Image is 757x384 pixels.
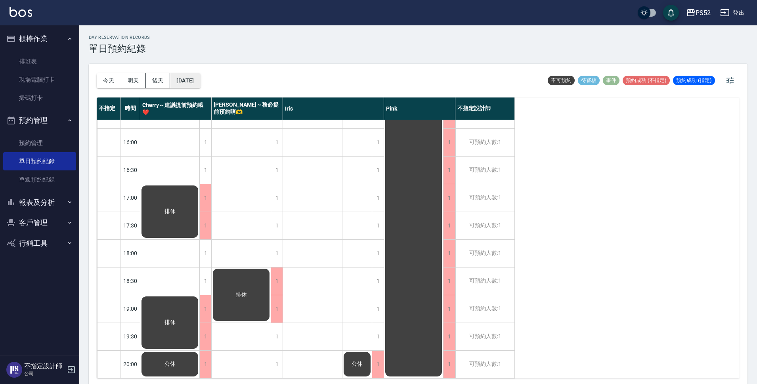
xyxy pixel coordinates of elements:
div: 1 [372,184,384,212]
button: 報表及分析 [3,192,76,213]
div: 1 [372,157,384,184]
div: 1 [372,323,384,350]
span: 預約成功 (指定) [673,77,715,84]
a: 單日預約紀錄 [3,152,76,170]
a: 掃碼打卡 [3,89,76,107]
span: 事件 [603,77,619,84]
div: 1 [199,267,211,295]
div: 可預約人數:1 [455,240,514,267]
button: 預約管理 [3,110,76,131]
h5: 不指定設計師 [24,362,65,370]
div: 可預約人數:1 [455,212,514,239]
div: Pink [384,97,455,120]
div: 1 [372,351,384,378]
span: 公休 [163,361,177,368]
div: 1 [443,295,455,323]
div: 1 [271,129,283,156]
span: 不可預約 [548,77,575,84]
div: 可預約人數:1 [455,295,514,323]
div: 1 [372,295,384,323]
button: [DATE] [170,73,200,88]
div: [PERSON_NAME]～務必提前預約唷🫶 [212,97,283,120]
div: 1 [199,295,211,323]
h2: day Reservation records [89,35,150,40]
div: 1 [199,129,211,156]
div: 時間 [120,97,140,120]
img: Person [6,362,22,378]
div: 可預約人數:1 [455,351,514,378]
div: 16:30 [120,156,140,184]
div: 不指定 [97,97,120,120]
button: 客戶管理 [3,212,76,233]
button: 行銷工具 [3,233,76,254]
div: 1 [199,323,211,350]
div: 1 [443,212,455,239]
div: 1 [199,157,211,184]
div: 1 [271,295,283,323]
div: 17:30 [120,212,140,239]
div: 19:00 [120,295,140,323]
div: 1 [443,240,455,267]
div: 20:00 [120,350,140,378]
div: 1 [443,267,455,295]
div: 1 [199,240,211,267]
button: 今天 [97,73,121,88]
div: 1 [443,157,455,184]
div: 1 [372,267,384,295]
div: 16:00 [120,128,140,156]
div: 1 [199,351,211,378]
div: 1 [443,184,455,212]
div: 不指定設計師 [455,97,515,120]
div: 1 [443,351,455,378]
div: 1 [443,323,455,350]
button: 後天 [146,73,170,88]
div: 18:00 [120,239,140,267]
div: 1 [372,212,384,239]
div: 可預約人數:1 [455,157,514,184]
button: 明天 [121,73,146,88]
div: 17:00 [120,184,140,212]
div: 可預約人數:1 [455,184,514,212]
button: save [663,5,679,21]
div: 1 [199,184,211,212]
h3: 單日預約紀錄 [89,43,150,54]
div: 1 [271,157,283,184]
button: 櫃檯作業 [3,29,76,49]
div: 18:30 [120,267,140,295]
div: 1 [271,351,283,378]
span: 待審核 [578,77,600,84]
p: 公司 [24,370,65,377]
span: 排休 [163,319,177,326]
a: 現場電腦打卡 [3,71,76,89]
div: 可預約人數:1 [455,323,514,350]
span: 預約成功 (不指定) [623,77,670,84]
span: 排休 [234,291,249,298]
div: 可預約人數:1 [455,267,514,295]
div: 1 [372,129,384,156]
button: PS52 [683,5,714,21]
div: 1 [199,212,211,239]
div: 1 [271,184,283,212]
a: 排班表 [3,52,76,71]
div: 1 [443,129,455,156]
div: Cherry～建議提前預約哦❤️ [140,97,212,120]
div: 可預約人數:1 [455,129,514,156]
button: 登出 [717,6,747,20]
span: 公休 [350,361,364,368]
div: 1 [271,240,283,267]
div: 1 [271,212,283,239]
a: 單週預約紀錄 [3,170,76,189]
img: Logo [10,7,32,17]
div: 1 [271,267,283,295]
div: PS52 [696,8,711,18]
div: 1 [372,240,384,267]
a: 預約管理 [3,134,76,152]
div: 1 [271,323,283,350]
div: 19:30 [120,323,140,350]
div: Iris [283,97,384,120]
span: 排休 [163,208,177,215]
